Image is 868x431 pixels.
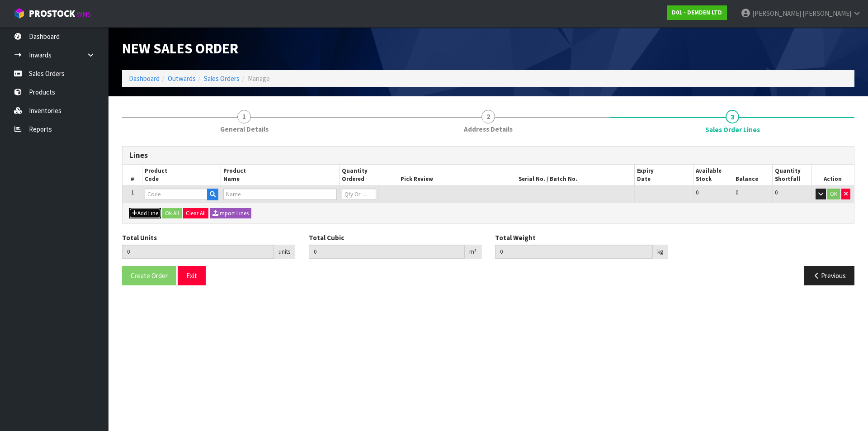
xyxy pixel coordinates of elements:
[672,9,722,16] strong: D01 - DEMDEN LTD
[705,125,760,134] span: Sales Order Lines
[131,271,168,280] span: Create Order
[342,189,376,200] input: Qty Ordered
[464,124,513,134] span: Address Details
[495,233,536,242] label: Total Weight
[123,165,142,186] th: #
[220,124,269,134] span: General Details
[131,189,134,196] span: 1
[168,74,196,83] a: Outwards
[339,165,398,186] th: Quantity Ordered
[775,189,778,196] span: 0
[827,189,840,199] button: OK
[752,9,801,18] span: [PERSON_NAME]
[274,245,295,259] div: units
[248,74,270,83] span: Manage
[237,110,251,123] span: 1
[77,10,91,19] small: WMS
[802,9,851,18] span: [PERSON_NAME]
[29,8,75,19] span: ProStock
[129,151,847,160] h3: Lines
[145,189,208,200] input: Code
[465,245,481,259] div: m³
[210,208,251,219] button: Import Lines
[122,233,157,242] label: Total Units
[772,165,811,186] th: Quantity Shortfall
[183,208,208,219] button: Clear All
[516,165,634,186] th: Serial No. / Batch No.
[221,165,339,186] th: Product Name
[726,110,739,123] span: 3
[309,233,344,242] label: Total Cubic
[736,189,738,196] span: 0
[653,245,668,259] div: kg
[634,165,693,186] th: Expiry Date
[693,165,733,186] th: Available Stock
[398,165,516,186] th: Pick Review
[162,208,182,219] button: Ok All
[122,266,176,285] button: Create Order
[811,165,854,186] th: Action
[129,74,160,83] a: Dashboard
[142,165,221,186] th: Product Code
[481,110,495,123] span: 2
[129,208,161,219] button: Add Line
[309,245,465,259] input: Total Cubic
[122,139,854,293] span: Sales Order Lines
[178,266,206,285] button: Exit
[495,245,653,259] input: Total Weight
[804,266,854,285] button: Previous
[733,165,772,186] th: Balance
[696,189,698,196] span: 0
[14,8,25,19] img: cube-alt.png
[122,245,274,259] input: Total Units
[122,39,238,57] span: New Sales Order
[223,189,336,200] input: Name
[204,74,240,83] a: Sales Orders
